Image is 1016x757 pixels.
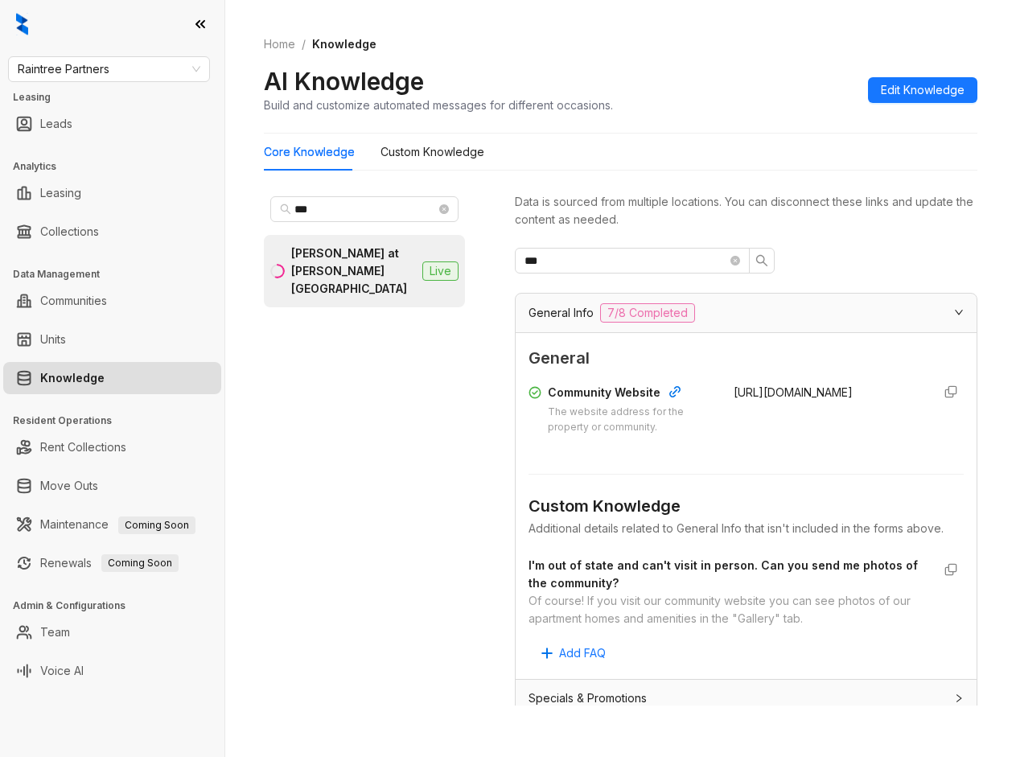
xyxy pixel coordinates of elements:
[954,307,964,317] span: expanded
[730,256,740,265] span: close-circle
[3,655,221,687] li: Voice AI
[755,254,768,267] span: search
[3,470,221,502] li: Move Outs
[954,693,964,703] span: collapsed
[3,547,221,579] li: Renewals
[600,303,695,323] span: 7/8 Completed
[529,689,647,707] span: Specials & Promotions
[13,90,224,105] h3: Leasing
[40,616,70,648] a: Team
[302,35,306,53] li: /
[559,644,606,662] span: Add FAQ
[13,267,224,282] h3: Data Management
[868,77,977,103] button: Edit Knowledge
[516,680,977,717] div: Specials & Promotions
[529,304,594,322] span: General Info
[515,193,977,228] div: Data is sourced from multiple locations. You can disconnect these links and update the content as...
[264,143,355,161] div: Core Knowledge
[312,37,376,51] span: Knowledge
[40,108,72,140] a: Leads
[439,204,449,214] span: close-circle
[40,216,99,248] a: Collections
[881,81,965,99] span: Edit Knowledge
[40,470,98,502] a: Move Outs
[101,554,179,572] span: Coming Soon
[40,655,84,687] a: Voice AI
[3,285,221,317] li: Communities
[3,431,221,463] li: Rent Collections
[40,285,107,317] a: Communities
[3,216,221,248] li: Collections
[264,66,424,97] h2: AI Knowledge
[548,405,714,435] div: The website address for the property or community.
[529,346,964,371] span: General
[3,323,221,356] li: Units
[16,13,28,35] img: logo
[3,177,221,209] li: Leasing
[40,177,81,209] a: Leasing
[261,35,298,53] a: Home
[40,431,126,463] a: Rent Collections
[13,413,224,428] h3: Resident Operations
[3,508,221,541] li: Maintenance
[118,516,195,534] span: Coming Soon
[3,616,221,648] li: Team
[40,547,179,579] a: RenewalsComing Soon
[529,640,619,666] button: Add FAQ
[529,494,964,519] div: Custom Knowledge
[529,558,918,590] strong: I'm out of state and can't visit in person. Can you send me photos of the community?
[40,362,105,394] a: Knowledge
[18,57,200,81] span: Raintree Partners
[380,143,484,161] div: Custom Knowledge
[264,97,613,113] div: Build and customize automated messages for different occasions.
[529,520,964,537] div: Additional details related to General Info that isn't included in the forms above.
[529,592,932,627] div: Of course! If you visit our community website you can see photos of our apartment homes and ameni...
[40,323,66,356] a: Units
[13,159,224,174] h3: Analytics
[291,245,416,298] div: [PERSON_NAME] at [PERSON_NAME][GEOGRAPHIC_DATA]
[13,599,224,613] h3: Admin & Configurations
[516,294,977,332] div: General Info7/8 Completed
[280,204,291,215] span: search
[422,261,459,281] span: Live
[3,362,221,394] li: Knowledge
[3,108,221,140] li: Leads
[548,384,714,405] div: Community Website
[734,385,853,399] span: [URL][DOMAIN_NAME]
